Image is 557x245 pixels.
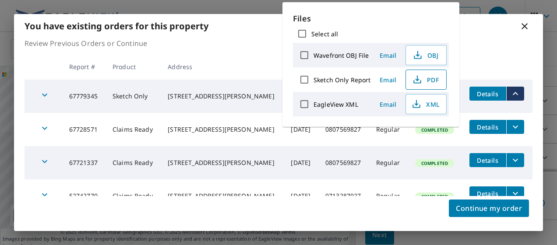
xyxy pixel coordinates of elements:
label: Select all [311,30,338,38]
button: XML [405,94,447,114]
span: Continue my order [456,202,522,214]
span: Completed [416,160,453,166]
td: [DATE] [284,146,318,179]
td: 67728571 [62,113,106,146]
button: Continue my order [449,199,529,217]
div: [STREET_ADDRESS][PERSON_NAME] [168,92,277,101]
span: Completed [416,127,453,133]
p: Review Previous Orders or Continue [25,38,532,49]
button: detailsBtn-52742770 [469,186,506,200]
button: Email [374,73,402,87]
span: Email [377,76,398,84]
td: 67721337 [62,146,106,179]
th: Address [161,54,284,80]
span: Email [377,100,398,108]
button: filesDropdownBtn-52742770 [506,186,524,200]
th: Product [106,54,161,80]
th: Report # [62,54,106,80]
td: Regular [369,179,408,213]
span: Details [475,189,501,198]
td: 67779345 [62,80,106,113]
span: OBJ [411,50,439,60]
button: filesDropdownBtn-67721337 [506,153,524,167]
td: Regular [369,113,408,146]
td: [DATE] [284,113,318,146]
button: detailsBtn-67779345 [469,87,506,101]
td: Claims Ready [106,179,161,213]
div: [STREET_ADDRESS][PERSON_NAME] [168,158,277,167]
button: OBJ [405,45,447,65]
td: Claims Ready [106,113,161,146]
span: Email [377,51,398,59]
span: PDF [411,74,439,85]
p: Files [293,13,449,24]
td: Regular [369,146,408,179]
button: detailsBtn-67721337 [469,153,506,167]
button: filesDropdownBtn-67779345 [506,87,524,101]
td: Sketch Only [106,80,161,113]
div: [STREET_ADDRESS][PERSON_NAME] [168,125,277,134]
td: [DATE] [284,179,318,213]
span: Details [475,90,501,98]
span: Completed [416,193,453,199]
label: Wavefront OBJ File [314,51,369,59]
div: [STREET_ADDRESS][PERSON_NAME] [168,192,277,200]
button: detailsBtn-67728571 [469,120,506,134]
button: Email [374,98,402,111]
td: 0807569827 [318,146,369,179]
button: filesDropdownBtn-67728571 [506,120,524,134]
span: Details [475,123,501,131]
b: You have existing orders for this property [25,20,208,32]
button: Email [374,49,402,62]
td: 0713287027 [318,179,369,213]
span: XML [411,99,439,109]
label: EagleView XML [314,100,358,108]
span: Details [475,156,501,164]
td: 52742770 [62,179,106,213]
td: 0807569827 [318,113,369,146]
label: Sketch Only Report [314,76,370,84]
button: PDF [405,70,447,90]
td: Claims Ready [106,146,161,179]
